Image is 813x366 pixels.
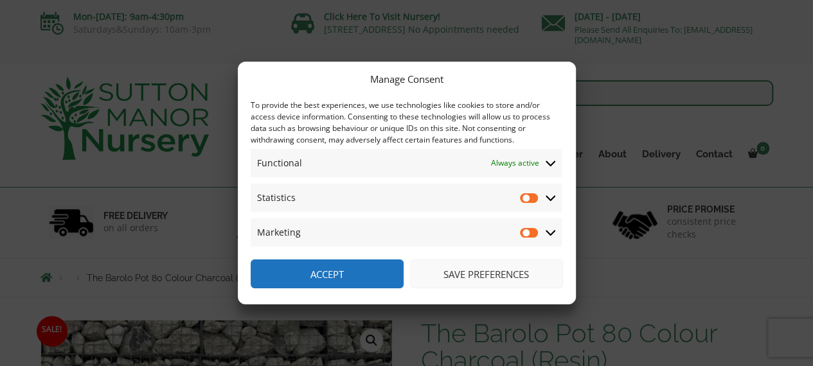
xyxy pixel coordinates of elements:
[251,149,562,177] summary: Functional Always active
[491,155,539,171] span: Always active
[251,100,562,146] div: To provide the best experiences, we use technologies like cookies to store and/or access device i...
[257,155,302,171] span: Functional
[257,190,296,205] span: Statistics
[251,184,562,212] summary: Statistics
[251,259,404,288] button: Accept
[251,218,562,247] summary: Marketing
[370,71,443,87] div: Manage Consent
[410,259,563,288] button: Save preferences
[257,225,301,240] span: Marketing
